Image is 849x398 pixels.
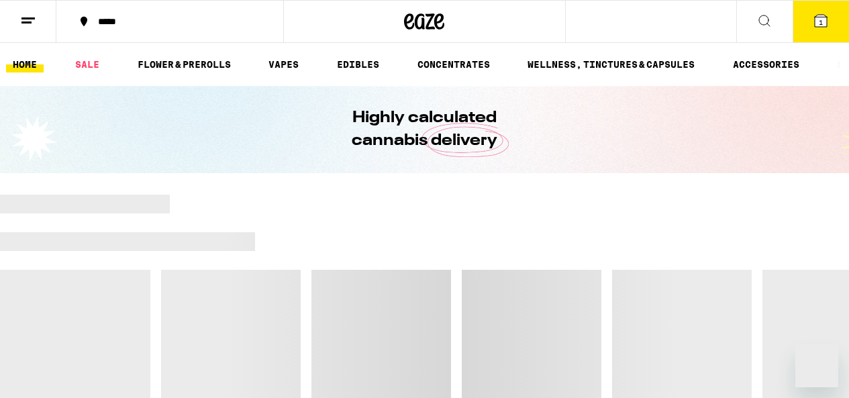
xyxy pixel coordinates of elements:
[68,56,106,72] a: SALE
[6,56,44,72] a: HOME
[793,1,849,42] button: 1
[411,56,497,72] a: CONCENTRATES
[262,56,305,72] a: VAPES
[330,56,386,72] a: EDIBLES
[819,18,823,26] span: 1
[726,56,806,72] a: ACCESSORIES
[795,344,838,387] iframe: Button to launch messaging window
[521,56,701,72] a: WELLNESS, TINCTURES & CAPSULES
[131,56,238,72] a: FLOWER & PREROLLS
[314,107,536,152] h1: Highly calculated cannabis delivery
